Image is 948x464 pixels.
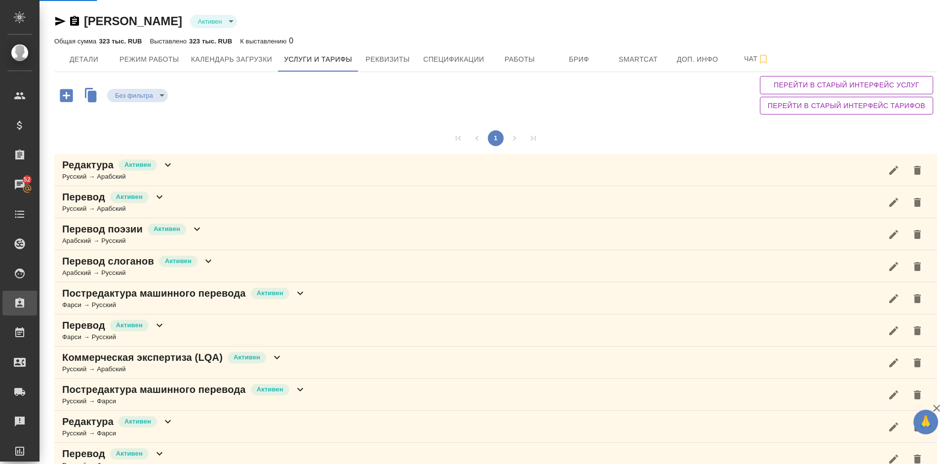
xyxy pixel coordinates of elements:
[54,154,937,186] div: РедактураАктивенРусский → Арабский
[54,379,937,411] div: Постредактура машинного переводаАктивенРусский → Фарси
[124,160,151,170] p: Активен
[423,53,484,66] span: Спецификации
[257,288,283,298] p: Активен
[165,256,192,266] p: Активен
[62,300,306,310] div: Фарси → Русский
[54,314,937,347] div: ПереводАктивенФарси → Русский
[62,383,246,396] p: Постредактура машинного перевода
[62,268,214,278] div: Арабский → Русский
[62,350,223,364] p: Коммерческая экспертиза (LQA)
[154,224,180,234] p: Активен
[2,172,37,197] a: 52
[240,35,293,47] div: 0
[906,158,929,182] button: Удалить услугу
[191,53,273,66] span: Календарь загрузки
[107,89,168,102] div: Активен
[54,282,937,314] div: Постредактура машинного переводаАктивенФарси → Русский
[62,190,105,204] p: Перевод
[906,415,929,439] button: Удалить услугу
[906,223,929,246] button: Удалить услугу
[99,38,142,45] p: 323 тыс. RUB
[116,320,143,330] p: Активен
[195,17,225,26] button: Активен
[62,428,174,438] div: Русский → Фарси
[906,287,929,310] button: Удалить услугу
[882,383,906,407] button: Редактировать услугу
[124,417,151,426] p: Активен
[62,415,114,428] p: Редактура
[733,53,781,65] span: Чат
[364,53,411,66] span: Реквизиты
[62,364,283,374] div: Русский → Арабский
[62,396,306,406] div: Русский → Фарси
[496,53,544,66] span: Работы
[84,14,182,28] a: [PERSON_NAME]
[906,351,929,375] button: Удалить услугу
[913,410,938,434] button: 🙏
[116,192,143,202] p: Активен
[119,53,179,66] span: Режим работы
[80,85,107,108] button: Скопировать услуги другого исполнителя
[62,172,174,182] div: Русский → Арабский
[150,38,190,45] p: Выставлено
[768,79,925,91] span: Перейти в старый интерфейс услуг
[62,332,165,342] div: Фарси → Русский
[257,385,283,394] p: Активен
[62,222,143,236] p: Перевод поэзии
[54,218,937,250] div: Перевод поэзииАктивенАрабский → Русский
[882,191,906,214] button: Редактировать услугу
[906,319,929,343] button: Удалить услугу
[112,91,156,100] button: Без фильтра
[62,254,154,268] p: Перевод слоганов
[674,53,721,66] span: Доп. инфо
[906,255,929,278] button: Удалить услугу
[555,53,603,66] span: Бриф
[54,411,937,443] div: РедактураАктивенРусский → Фарси
[54,250,937,282] div: Перевод слогановАктивенАрабский → Русский
[760,97,933,115] button: Перейти в старый интерфейс тарифов
[284,53,352,66] span: Услуги и тарифы
[62,447,105,461] p: Перевод
[189,38,232,45] p: 323 тыс. RUB
[62,318,105,332] p: Перевод
[906,383,929,407] button: Удалить услугу
[615,53,662,66] span: Smartcat
[240,38,289,45] p: К выставлению
[62,236,203,246] div: Арабский → Русский
[116,449,143,459] p: Активен
[62,204,165,214] div: Русский → Арабский
[882,223,906,246] button: Редактировать услугу
[882,319,906,343] button: Редактировать услугу
[449,130,543,146] nav: pagination navigation
[917,412,934,432] span: 🙏
[882,158,906,182] button: Редактировать услугу
[882,255,906,278] button: Редактировать услугу
[62,286,246,300] p: Постредактура машинного перевода
[760,76,933,94] button: Перейти в старый интерфейс услуг
[757,53,769,65] svg: Подписаться
[882,351,906,375] button: Редактировать услугу
[60,53,108,66] span: Детали
[882,415,906,439] button: Редактировать услугу
[768,100,925,112] span: Перейти в старый интерфейс тарифов
[53,85,80,106] button: Добавить услугу
[234,352,260,362] p: Активен
[18,175,37,185] span: 52
[54,38,99,45] p: Общая сумма
[190,15,237,28] div: Активен
[54,347,937,379] div: Коммерческая экспертиза (LQA)АктивенРусский → Арабский
[906,191,929,214] button: Удалить услугу
[882,287,906,310] button: Редактировать услугу
[69,15,80,27] button: Скопировать ссылку
[54,186,937,218] div: ПереводАктивенРусский → Арабский
[62,158,114,172] p: Редактура
[54,15,66,27] button: Скопировать ссылку для ЯМессенджера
